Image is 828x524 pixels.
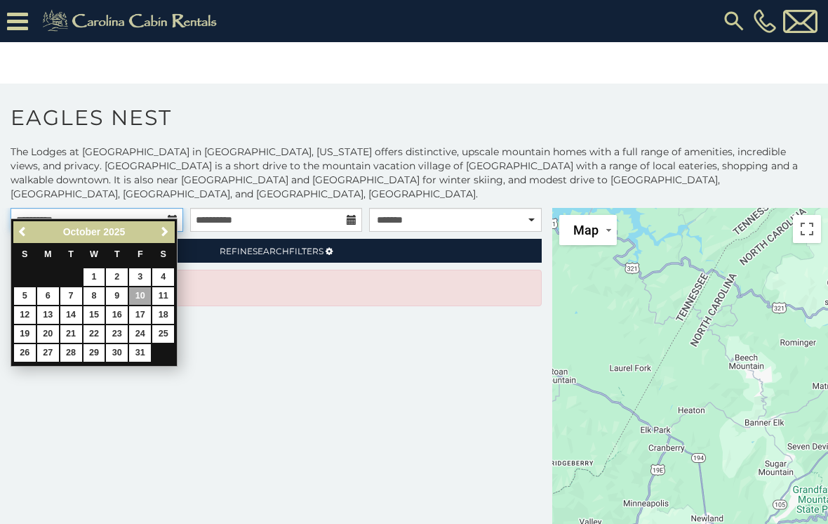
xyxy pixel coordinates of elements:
button: Toggle fullscreen view [793,215,821,243]
a: RefineSearchFilters [11,239,542,263]
img: Khaki-logo.png [35,7,229,35]
a: 25 [152,325,174,343]
a: 21 [60,325,82,343]
span: 2025 [103,226,125,237]
a: 30 [106,344,128,362]
span: Monday [44,249,52,259]
a: 31 [129,344,151,362]
span: Search [253,246,289,256]
a: 24 [129,325,151,343]
img: search-regular.svg [721,8,747,34]
a: 26 [14,344,36,362]
a: 9 [106,287,128,305]
span: October [63,226,101,237]
a: 29 [84,344,105,362]
a: 13 [37,306,59,324]
a: 22 [84,325,105,343]
a: Previous [15,223,32,241]
a: 8 [84,287,105,305]
a: 3 [129,268,151,286]
a: 14 [60,306,82,324]
a: 5 [14,287,36,305]
a: 15 [84,306,105,324]
a: 12 [14,306,36,324]
a: 27 [37,344,59,362]
span: Refine Filters [220,246,323,256]
a: 4 [152,268,174,286]
a: 17 [129,306,151,324]
a: Next [156,223,173,241]
a: 19 [14,325,36,343]
a: 23 [106,325,128,343]
a: 1 [84,268,105,286]
a: 2 [106,268,128,286]
a: 28 [60,344,82,362]
span: Tuesday [68,249,74,259]
a: 20 [37,325,59,343]
span: Sunday [22,249,27,259]
span: Wednesday [90,249,98,259]
span: Previous [18,226,29,237]
a: 18 [152,306,174,324]
span: Next [159,226,171,237]
span: Map [573,223,599,237]
a: 6 [37,287,59,305]
span: Saturday [161,249,166,259]
a: 10 [129,287,151,305]
button: Change map style [559,215,617,245]
a: 16 [106,306,128,324]
span: Friday [138,249,143,259]
p: Unable to find any listings. [22,281,530,295]
a: 11 [152,287,174,305]
span: Thursday [114,249,120,259]
a: [PHONE_NUMBER] [750,9,780,33]
a: 7 [60,287,82,305]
